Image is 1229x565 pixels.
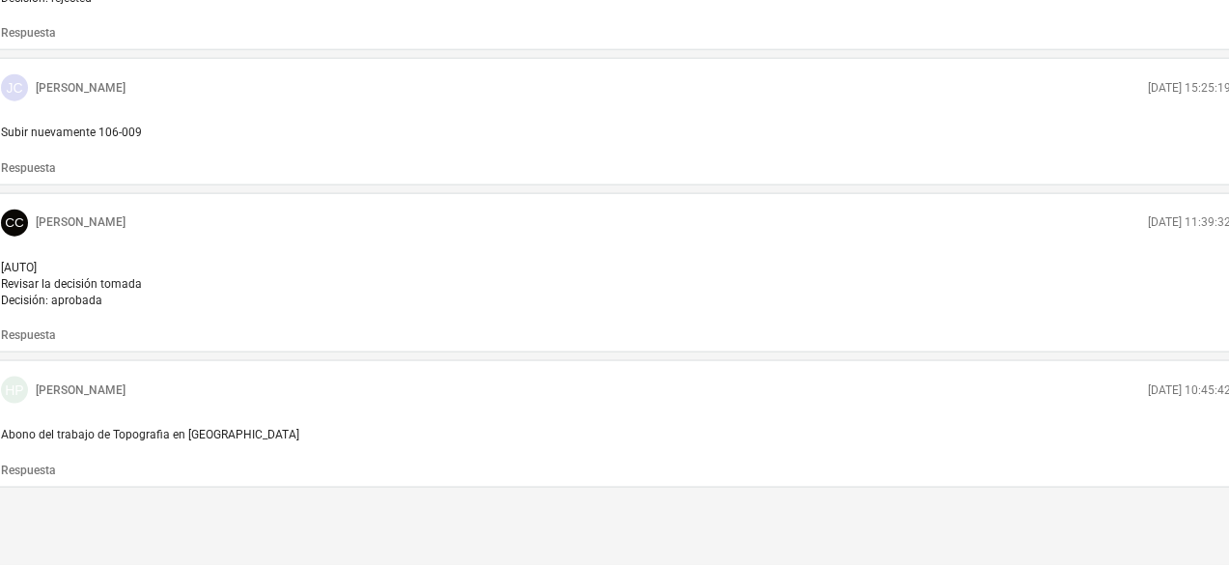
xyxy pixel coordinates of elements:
[1,25,55,42] button: Respuesta
[1,327,55,344] button: Respuesta
[1,261,142,307] span: [AUTO] Revisar la decisión tomada Decisión: aprobada
[1,160,55,177] button: Respuesta
[1,377,28,404] div: Hercilia Palma
[36,382,126,399] p: [PERSON_NAME]
[1,126,142,139] span: Subir nuevamente 106-009
[1,210,28,237] div: Carlos Cedeno
[5,215,24,230] span: CC
[36,80,126,97] p: [PERSON_NAME]
[1,428,299,441] span: Abono del trabajo de Topografia en [GEOGRAPHIC_DATA]
[36,214,126,231] p: [PERSON_NAME]
[1,74,28,101] div: Javier Cattan
[5,382,23,398] span: HP
[6,80,22,96] span: JC
[1,463,55,479] button: Respuesta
